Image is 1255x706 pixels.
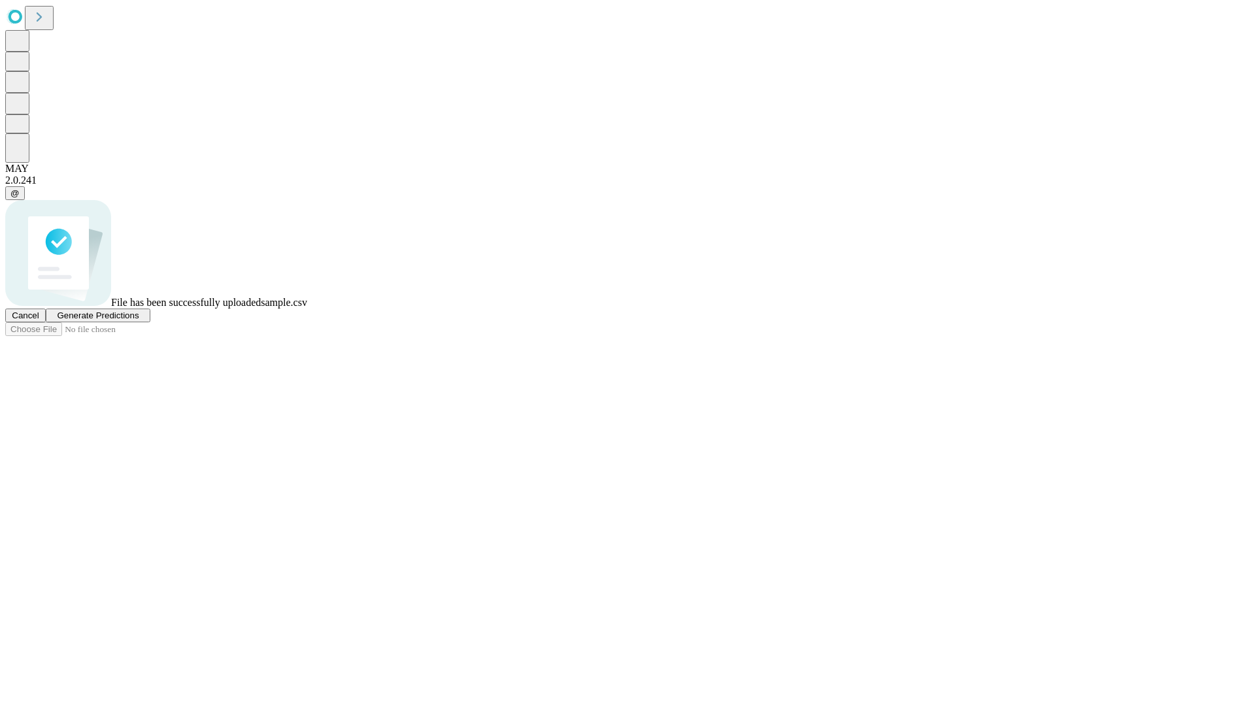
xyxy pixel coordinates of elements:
button: Generate Predictions [46,309,150,322]
span: Cancel [12,311,39,320]
div: 2.0.241 [5,175,1250,186]
span: File has been successfully uploaded [111,297,261,308]
span: @ [10,188,20,198]
div: MAY [5,163,1250,175]
button: Cancel [5,309,46,322]
span: sample.csv [261,297,307,308]
button: @ [5,186,25,200]
span: Generate Predictions [57,311,139,320]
